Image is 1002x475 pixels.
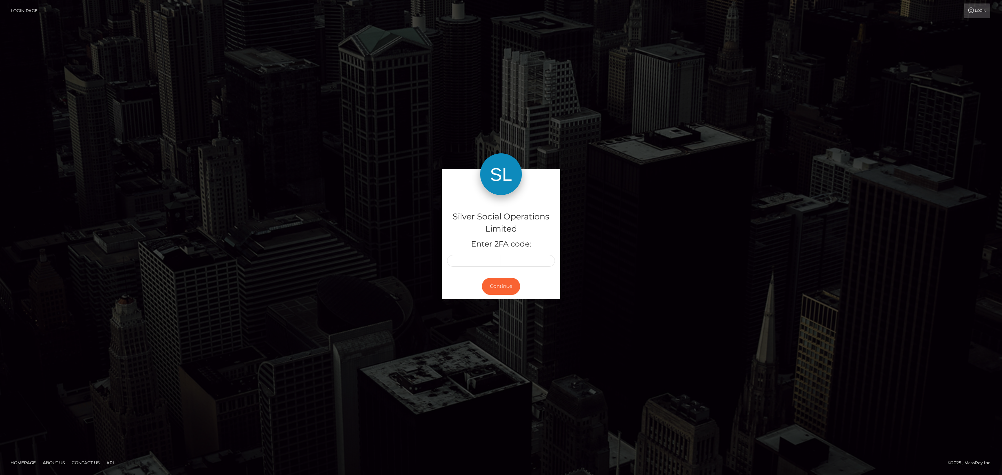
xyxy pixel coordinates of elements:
a: About Us [40,457,67,468]
img: Silver Social Operations Limited [480,153,522,195]
h4: Silver Social Operations Limited [447,211,555,235]
div: © 2025 , MassPay Inc. [948,459,997,467]
a: Homepage [8,457,39,468]
a: Login Page [11,3,38,18]
button: Continue [482,278,520,295]
h5: Enter 2FA code: [447,239,555,250]
a: Login [964,3,990,18]
a: Contact Us [69,457,102,468]
a: API [104,457,117,468]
